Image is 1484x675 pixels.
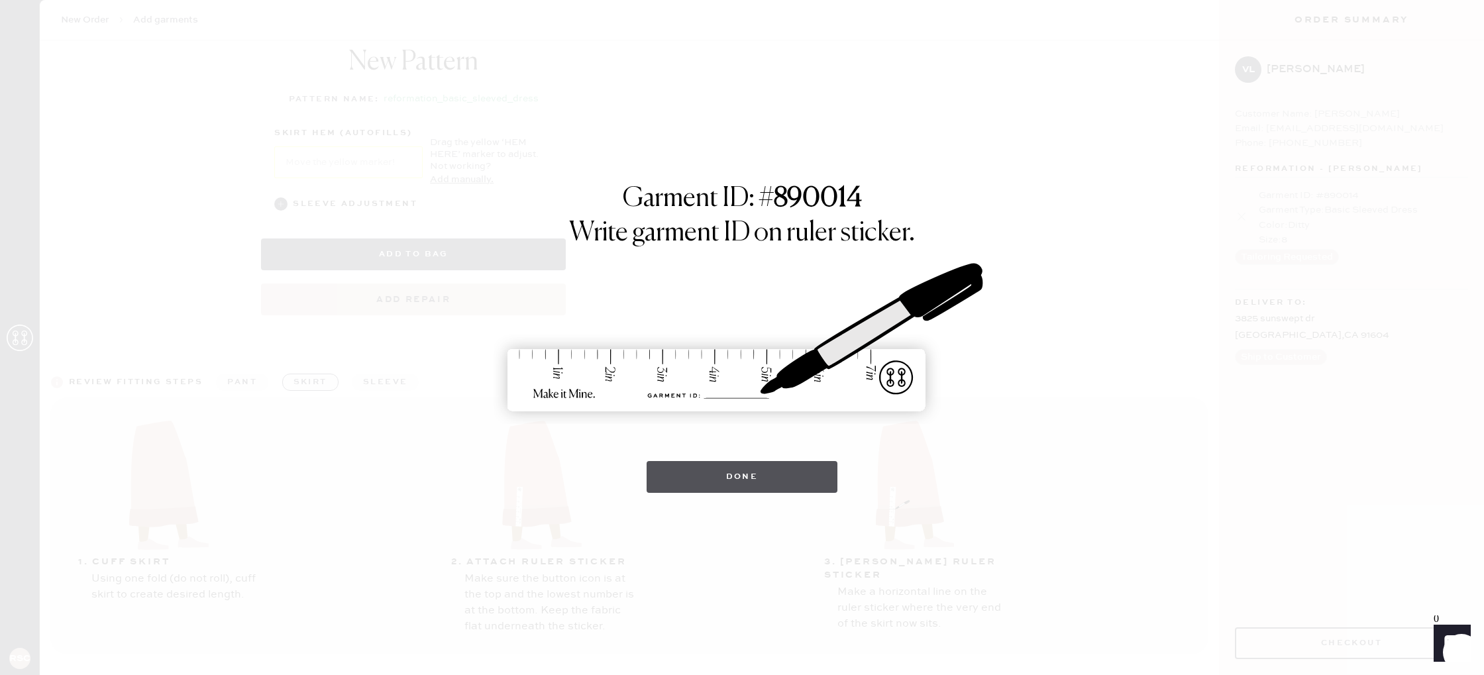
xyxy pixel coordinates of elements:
[623,183,862,217] h1: Garment ID: #
[569,217,915,249] h1: Write garment ID on ruler sticker.
[494,229,990,448] img: ruler-sticker-sharpie.svg
[774,185,862,212] strong: 890014
[1421,615,1478,672] iframe: Front Chat
[647,461,838,493] button: Done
